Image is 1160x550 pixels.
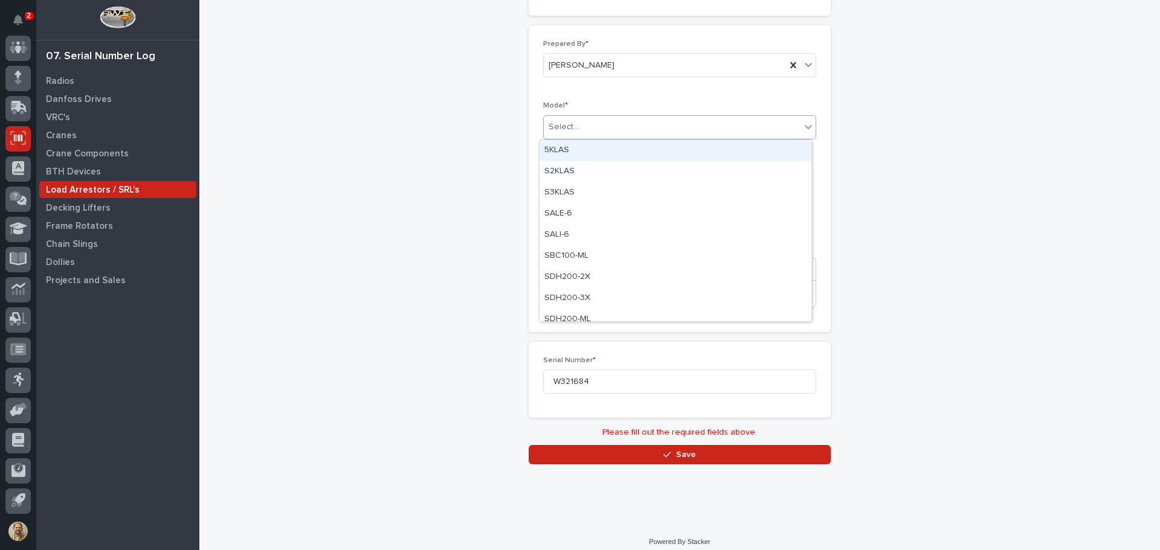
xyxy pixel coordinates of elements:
button: Notifications [5,7,31,33]
a: Crane Components [36,144,199,162]
a: Chain Slings [36,235,199,253]
button: Save [529,445,831,464]
div: SALI-6 [540,225,811,246]
div: 5KLAS [540,140,811,161]
img: Workspace Logo [100,6,135,28]
p: Chain Slings [46,239,98,250]
div: S3KLAS [540,182,811,203]
div: SALE-6 [540,203,811,225]
a: VRC's [36,108,199,126]
div: Select... [549,121,579,133]
a: Projects and Sales [36,271,199,289]
div: SDH200-ML [540,309,811,330]
span: Model [543,102,568,109]
div: SBC100-ML [540,246,811,267]
p: 2 [27,11,31,20]
a: Radios [36,72,199,90]
p: Load Arrestors / SRL's [46,185,140,196]
a: Frame Rotators [36,217,199,235]
div: SDH200-2X [540,267,811,288]
div: Notifications2 [15,14,31,34]
span: [PERSON_NAME] [549,59,614,72]
a: Dollies [36,253,199,271]
p: Danfoss Drives [46,94,112,105]
p: Radios [46,76,74,87]
div: 07. Serial Number Log [46,50,155,63]
div: S2KLAS [540,161,811,182]
p: VRC's [46,112,70,123]
a: Powered By Stacker [649,538,710,545]
span: Prepared By [543,40,588,48]
p: Decking Lifters [46,203,111,214]
div: SDH200-3X [540,288,811,309]
p: Dollies [46,257,75,268]
p: Please fill out the required fields above. [529,427,831,438]
p: Projects and Sales [46,275,126,286]
a: BTH Devices [36,162,199,181]
a: Decking Lifters [36,199,199,217]
a: Load Arrestors / SRL's [36,181,199,199]
button: users-avatar [5,519,31,544]
a: Danfoss Drives [36,90,199,108]
a: Cranes [36,126,199,144]
p: Cranes [46,130,77,141]
p: BTH Devices [46,167,101,177]
span: Save [676,449,696,460]
p: Crane Components [46,149,129,159]
span: Serial Number [543,357,596,364]
p: Frame Rotators [46,221,113,232]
